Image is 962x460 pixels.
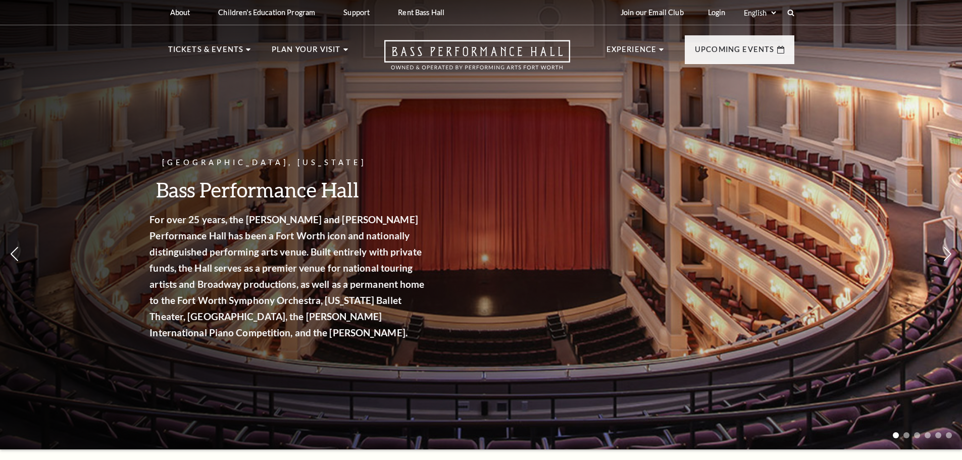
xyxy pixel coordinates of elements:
p: Rent Bass Hall [398,8,444,17]
h3: Bass Performance Hall [164,177,442,202]
strong: For over 25 years, the [PERSON_NAME] and [PERSON_NAME] Performance Hall has been a Fort Worth ico... [164,214,439,338]
p: Support [343,8,370,17]
p: Tickets & Events [168,43,244,62]
p: [GEOGRAPHIC_DATA], [US_STATE] [164,157,442,169]
p: Experience [606,43,657,62]
p: Plan Your Visit [272,43,341,62]
p: About [170,8,190,17]
select: Select: [742,8,778,18]
p: Upcoming Events [695,43,775,62]
p: Children's Education Program [218,8,315,17]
